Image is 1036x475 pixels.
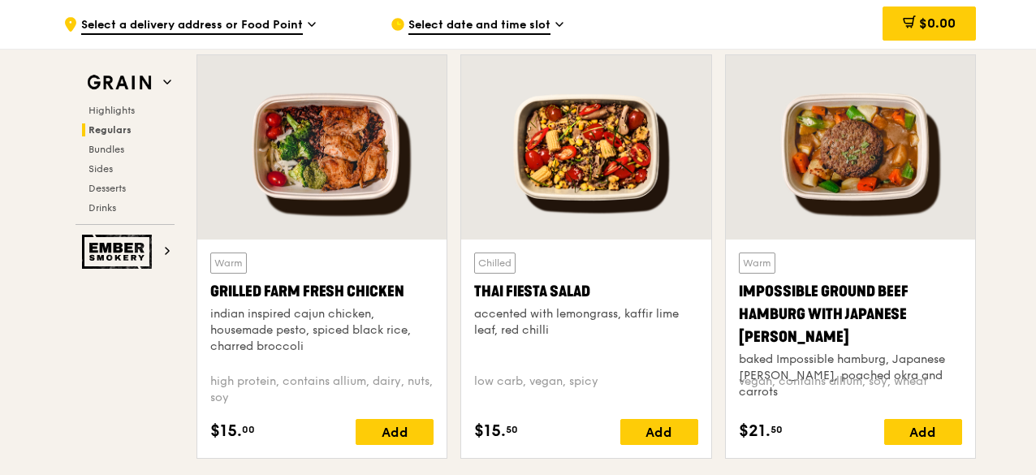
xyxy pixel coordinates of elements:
span: Sides [88,163,113,175]
span: $21. [739,419,771,443]
div: high protein, contains allium, dairy, nuts, soy [210,374,434,406]
div: Grilled Farm Fresh Chicken [210,280,434,303]
span: Select a delivery address or Food Point [81,17,303,35]
div: accented with lemongrass, kaffir lime leaf, red chilli [474,306,697,339]
span: $15. [474,419,506,443]
div: Chilled [474,253,516,274]
div: Add [884,419,962,445]
img: Ember Smokery web logo [82,235,157,269]
div: low carb, vegan, spicy [474,374,697,406]
span: 00 [242,423,255,436]
span: Desserts [88,183,126,194]
span: 50 [506,423,518,436]
img: Grain web logo [82,68,157,97]
div: Warm [210,253,247,274]
span: Bundles [88,144,124,155]
span: Regulars [88,124,132,136]
span: 50 [771,423,783,436]
div: Add [620,419,698,445]
div: baked Impossible hamburg, Japanese [PERSON_NAME], poached okra and carrots [739,352,962,400]
div: Warm [739,253,775,274]
div: indian inspired cajun chicken, housemade pesto, spiced black rice, charred broccoli [210,306,434,355]
span: Select date and time slot [408,17,550,35]
span: Drinks [88,202,116,214]
span: $15. [210,419,242,443]
span: Highlights [88,105,135,116]
div: vegan, contains allium, soy, wheat [739,374,962,406]
div: Impossible Ground Beef Hamburg with Japanese [PERSON_NAME] [739,280,962,348]
div: Add [356,419,434,445]
div: Thai Fiesta Salad [474,280,697,303]
span: $0.00 [919,15,956,31]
